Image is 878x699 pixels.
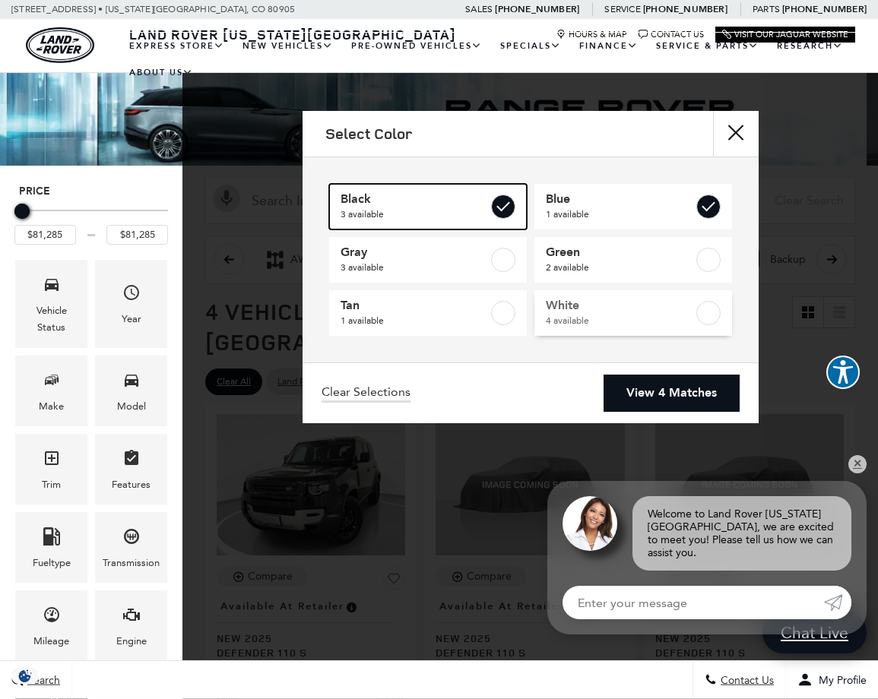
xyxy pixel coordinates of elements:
span: Transmission [122,523,141,555]
div: MileageMileage [15,590,87,661]
span: Black [341,191,490,207]
span: Engine [122,602,141,633]
div: Model [117,398,146,415]
div: YearYear [95,260,167,347]
a: land-rover [26,27,94,63]
span: Trim [43,445,61,476]
a: View 4 Matches [604,375,740,412]
button: close [713,111,759,157]
span: Year [122,280,141,311]
a: About Us [120,59,202,86]
input: Maximum [106,225,168,245]
button: Open user profile menu [786,661,878,699]
a: Research [768,33,852,59]
span: Vehicle [43,271,61,302]
div: Vehicle Status [27,302,76,336]
div: Year [122,311,141,327]
a: Visit Our Jaguar Website [722,30,848,40]
div: TransmissionTransmission [95,512,167,583]
img: Land Rover [26,27,94,63]
div: Fueltype [33,555,71,571]
span: 3 available [341,260,490,275]
div: TrimTrim [15,434,87,504]
h5: Price [19,185,163,198]
span: Tan [341,298,490,313]
div: Welcome to Land Rover [US_STATE][GEOGRAPHIC_DATA], we are excited to meet you! Please tell us how... [632,496,851,571]
span: 1 available [546,207,695,222]
a: Black3 available [329,184,527,229]
a: [PHONE_NUMBER] [782,3,867,15]
div: FeaturesFeatures [95,434,167,504]
a: Pre-Owned Vehicles [342,33,491,59]
a: [STREET_ADDRESS] • [US_STATE][GEOGRAPHIC_DATA], CO 80905 [11,4,295,14]
span: 4 available [546,313,695,328]
a: [PHONE_NUMBER] [643,3,727,15]
div: Trim [42,476,61,493]
span: White [546,298,695,313]
span: Land Rover [US_STATE][GEOGRAPHIC_DATA] [129,25,456,43]
div: Price [14,198,168,245]
div: Mileage [33,633,69,650]
img: Agent profile photo [563,496,617,551]
a: Specials [491,33,570,59]
span: 3 available [341,207,490,222]
h2: Select Color [325,125,412,142]
a: Finance [570,33,647,59]
span: Features [122,445,141,476]
div: EngineEngine [95,590,167,661]
nav: Main Navigation [120,33,855,86]
a: Hours & Map [556,30,627,40]
button: Explore your accessibility options [826,356,860,389]
span: Model [122,367,141,398]
span: My Profile [813,674,867,687]
a: Land Rover [US_STATE][GEOGRAPHIC_DATA] [120,25,465,43]
input: Minimum [14,225,76,245]
a: EXPRESS STORE [120,33,233,59]
a: New Vehicles [233,33,342,59]
span: 2 available [546,260,695,275]
a: Submit [824,586,851,619]
div: Engine [116,633,147,650]
span: Service [604,4,640,14]
span: Contact Us [717,674,774,687]
div: VehicleVehicle Status [15,260,87,347]
span: Fueltype [43,523,61,555]
div: ModelModel [95,356,167,426]
a: Contact Us [639,30,704,40]
a: Tan1 available [329,290,527,336]
a: Blue1 available [534,184,732,229]
a: Green2 available [534,237,732,283]
input: Enter your message [563,586,824,619]
div: Features [112,476,151,493]
span: 1 available [341,313,490,328]
aside: Accessibility Help Desk [826,356,860,392]
div: Transmission [103,555,160,571]
section: Click to Open Cookie Consent Modal [8,668,43,684]
div: Make [39,398,64,415]
span: Mileage [43,602,61,633]
a: [PHONE_NUMBER] [495,3,579,15]
div: FueltypeFueltype [15,512,87,583]
a: Service & Parts [647,33,768,59]
div: Maximum Price [14,204,30,219]
a: Gray3 available [329,237,527,283]
span: Green [546,245,695,260]
div: MakeMake [15,356,87,426]
a: White4 available [534,290,732,336]
span: Gray [341,245,490,260]
span: Make [43,367,61,398]
span: Blue [546,191,695,207]
img: Opt-Out Icon [8,668,43,684]
span: Sales [465,4,493,14]
span: Parts [753,4,780,14]
a: Clear Selections [322,384,410,403]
